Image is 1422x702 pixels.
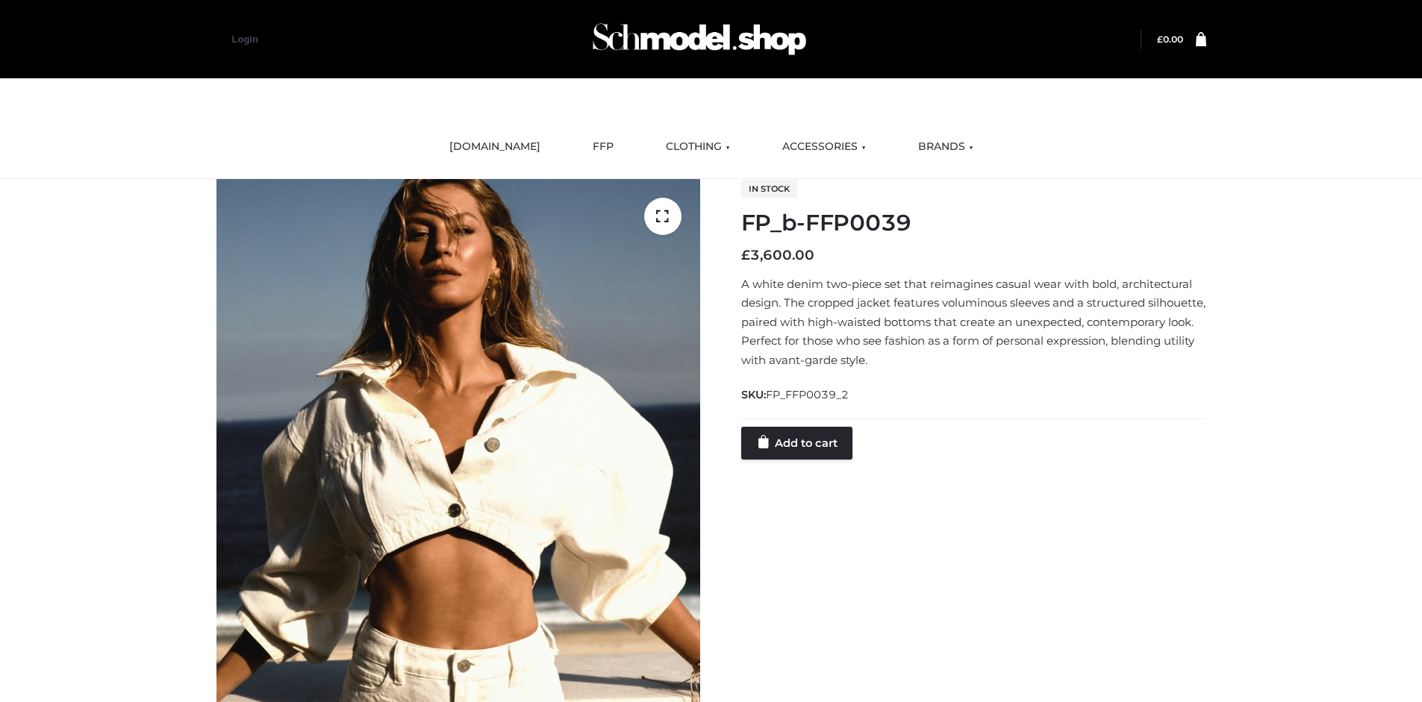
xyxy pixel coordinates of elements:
[741,247,750,263] span: £
[907,131,985,163] a: BRANDS
[1157,34,1183,45] a: £0.00
[232,34,258,45] a: Login
[741,180,797,198] span: In stock
[581,131,625,163] a: FFP
[1157,34,1163,45] span: £
[741,386,850,404] span: SKU:
[587,10,811,69] img: Schmodel Admin 964
[741,275,1206,370] p: A white denim two-piece set that reimagines casual wear with bold, architectural design. The crop...
[741,427,852,460] a: Add to cart
[438,131,552,163] a: [DOMAIN_NAME]
[771,131,877,163] a: ACCESSORIES
[766,388,849,401] span: FP_FFP0039_2
[741,247,814,263] bdi: 3,600.00
[741,210,1206,236] h1: FP_b-FFP0039
[655,131,741,163] a: CLOTHING
[1157,34,1183,45] bdi: 0.00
